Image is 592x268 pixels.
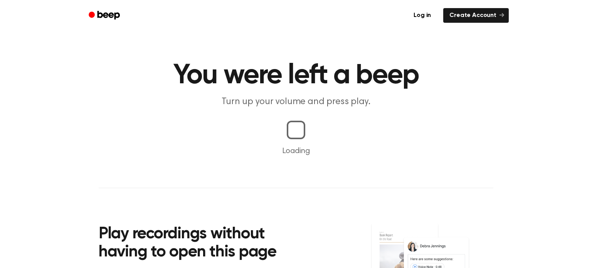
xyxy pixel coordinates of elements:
[83,8,127,23] a: Beep
[99,225,306,262] h2: Play recordings without having to open this page
[148,96,444,108] p: Turn up your volume and press play.
[99,62,493,89] h1: You were left a beep
[406,7,439,24] a: Log in
[9,145,583,157] p: Loading
[443,8,509,23] a: Create Account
